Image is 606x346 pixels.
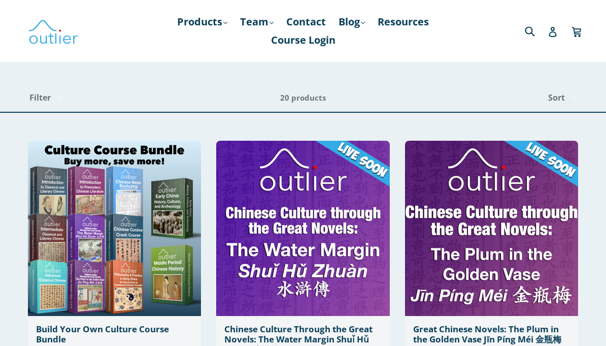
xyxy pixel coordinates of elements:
[522,20,550,41] input: Search
[216,141,389,316] img: Chinese Culture Through the Great Novels: The Water Margin Shuǐ Hǔ Zhuàn 水滸傳
[266,31,341,49] a: Course Login
[172,13,232,31] a: Products
[333,13,370,31] a: Blog
[405,141,578,316] img: Great Chinese Novels: The Plum in the Golden Vase Jīn Píng Méi 金瓶梅
[413,324,570,345] div: Great Chinese Novels: The Plum in the Golden Vase Jīn Píng Méi 金瓶梅
[28,16,79,46] img: Outlier Linguistics
[28,141,201,316] img: Build Your Own Culture Course Bundle
[281,13,331,31] a: Contact
[280,92,326,103] span: 20 products
[36,324,193,345] div: Build Your Own Culture Course Bundle
[235,13,279,31] a: Team
[373,13,434,31] a: Resources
